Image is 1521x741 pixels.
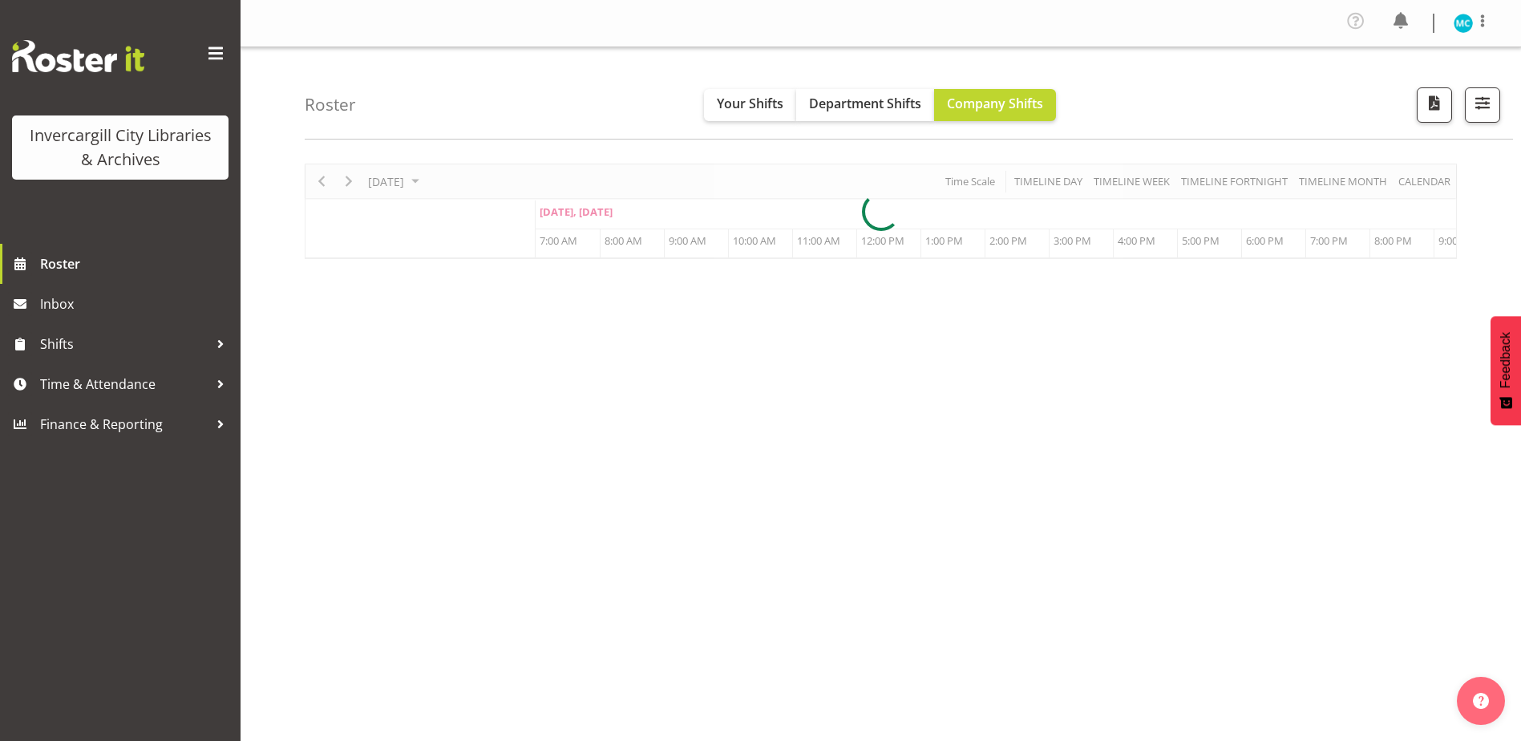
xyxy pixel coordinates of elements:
[40,332,208,356] span: Shifts
[717,95,783,112] span: Your Shifts
[809,95,921,112] span: Department Shifts
[40,292,233,316] span: Inbox
[305,95,356,114] h4: Roster
[704,89,796,121] button: Your Shifts
[40,252,233,276] span: Roster
[1417,87,1452,123] button: Download a PDF of the roster for the current day
[1491,316,1521,425] button: Feedback - Show survey
[796,89,934,121] button: Department Shifts
[40,412,208,436] span: Finance & Reporting
[1473,693,1489,709] img: help-xxl-2.png
[40,372,208,396] span: Time & Attendance
[1499,332,1513,388] span: Feedback
[934,89,1056,121] button: Company Shifts
[1454,14,1473,33] img: michelle-cunningham11683.jpg
[12,40,144,72] img: Rosterit website logo
[28,123,212,172] div: Invercargill City Libraries & Archives
[1465,87,1500,123] button: Filter Shifts
[947,95,1043,112] span: Company Shifts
